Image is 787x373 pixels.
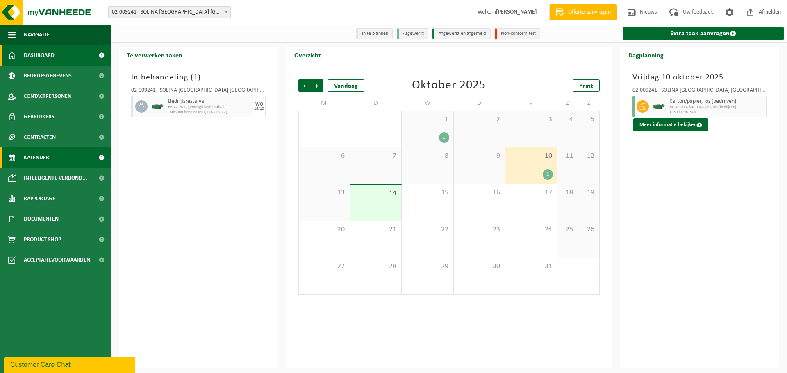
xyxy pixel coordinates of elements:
span: 26 [582,225,595,234]
div: 02-009241 - SOLINA [GEOGRAPHIC_DATA] [GEOGRAPHIC_DATA]/AG - IZEGEM [632,88,767,96]
span: 6 [303,151,346,161]
span: 02-009241 - SOLINA BELGIUM NV/AG - IZEGEM [108,6,231,18]
span: Bedrijfsgegevens [24,66,72,86]
li: Non-conformiteit [495,28,540,39]
span: Intelligente verbond... [24,168,87,188]
span: 4 [562,115,574,124]
div: 02-009241 - SOLINA [GEOGRAPHIC_DATA] [GEOGRAPHIC_DATA]/AG - IZEGEM [131,88,266,96]
span: Rapportage [24,188,55,209]
span: 3 [510,115,553,124]
h2: Te verwerken taken [119,47,191,63]
span: 20 [303,225,346,234]
span: 13 [303,188,346,197]
td: D [350,96,402,111]
div: 1 [439,132,449,143]
div: 15/10 [254,107,264,111]
span: 18 [562,188,574,197]
span: 23 [458,225,501,234]
span: 30 [458,262,501,271]
span: Volgende [311,79,323,92]
span: 02-009241 - SOLINA BELGIUM NV/AG - IZEGEM [109,7,230,18]
td: W [402,96,453,111]
a: Print [573,79,600,92]
span: Kalender [24,147,49,168]
span: HK-XZ-20-G gemengd bedrijfsafval [168,105,251,110]
span: Bedrijfsrestafval [168,98,251,105]
td: V [505,96,557,111]
span: HK-XZ-20-G karton/papier, los (bedrijven) [669,105,764,110]
strong: [PERSON_NAME] [496,9,537,15]
span: 15 [406,188,449,197]
div: 1 [543,169,553,180]
span: Transport heen en terug op aanvraag [168,110,251,115]
span: Product Shop [24,229,61,250]
span: Contracten [24,127,56,147]
img: HK-XZ-20-GN-01 [653,104,665,110]
iframe: chat widget [4,355,137,373]
span: Karton/papier, los (bedrijven) [669,98,764,105]
button: Meer informatie bekijken [633,118,708,131]
span: 7 [354,151,397,161]
span: 1 [406,115,449,124]
span: 28 [354,262,397,271]
td: M [298,96,350,111]
span: 2 [458,115,501,124]
img: HK-XZ-20-GN-01 [152,104,164,110]
li: Afgewerkt [397,28,428,39]
h2: Dagplanning [620,47,672,63]
span: Dashboard [24,45,55,66]
span: 24 [510,225,553,234]
span: 9 [458,151,501,161]
a: Offerte aanvragen [549,4,617,20]
span: 16 [458,188,501,197]
span: Navigatie [24,25,49,45]
td: D [454,96,505,111]
span: 10 [510,151,553,161]
h3: Vrijdag 10 oktober 2025 [632,71,767,84]
span: Contactpersonen [24,86,71,106]
h3: In behandeling ( ) [131,71,266,84]
span: Print [579,83,593,89]
span: Documenten [24,209,59,229]
li: Afgewerkt en afgemeld [432,28,491,39]
span: 21 [354,225,397,234]
span: 5 [582,115,595,124]
span: 8 [406,151,449,161]
td: Z [557,96,578,111]
h2: Overzicht [286,47,329,63]
span: Gebruikers [24,106,55,127]
span: T250002961509 [669,110,764,115]
span: Offerte aanvragen [566,8,613,16]
div: Vandaag [328,79,364,92]
span: 12 [582,151,595,161]
div: Oktober 2025 [412,79,486,92]
span: Acceptatievoorwaarden [24,250,90,270]
span: 17 [510,188,553,197]
span: 27 [303,262,346,271]
a: Extra taak aanvragen [623,27,784,40]
td: Z [578,96,599,111]
li: In te plannen [356,28,393,39]
span: 14 [354,189,397,198]
span: 31 [510,262,553,271]
span: 11 [562,151,574,161]
div: WO [255,102,263,107]
span: 1 [193,73,198,81]
span: 29 [406,262,449,271]
span: 19 [582,188,595,197]
span: Vorige [298,79,311,92]
span: 22 [406,225,449,234]
span: 25 [562,225,574,234]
